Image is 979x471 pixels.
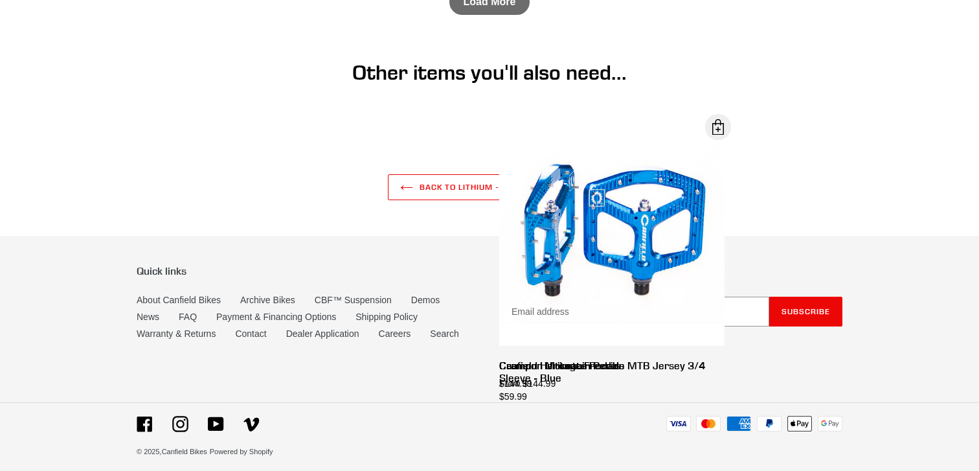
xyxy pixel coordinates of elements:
a: Powered by Shopify [210,448,273,455]
a: Crampon Ultimate Pedals $144.99 Open Dialog Crampon Ultimate Pedals [499,121,725,391]
small: © 2025, [137,448,207,455]
a: Payment & Financing Options [216,312,336,322]
a: Demos [411,295,440,305]
a: About Canfield Bikes [137,295,221,305]
a: Contact [235,328,266,339]
span: Subscribe [782,306,830,316]
a: Careers [379,328,411,339]
a: Archive Bikes [240,295,295,305]
a: Shipping Policy [355,312,418,322]
a: Dealer Application [286,328,359,339]
p: Quick links [137,265,480,277]
a: Canfield Bikes [162,448,207,455]
a: Search [430,328,458,339]
button: Subscribe [769,297,842,327]
h1: Other items you'll also need... [137,60,842,85]
a: Back to LITHIUM - AM/Enduro 29er [388,174,592,200]
a: FAQ [179,312,197,322]
a: Warranty & Returns [137,328,216,339]
a: CBF™ Suspension [315,295,392,305]
a: News [137,312,159,322]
